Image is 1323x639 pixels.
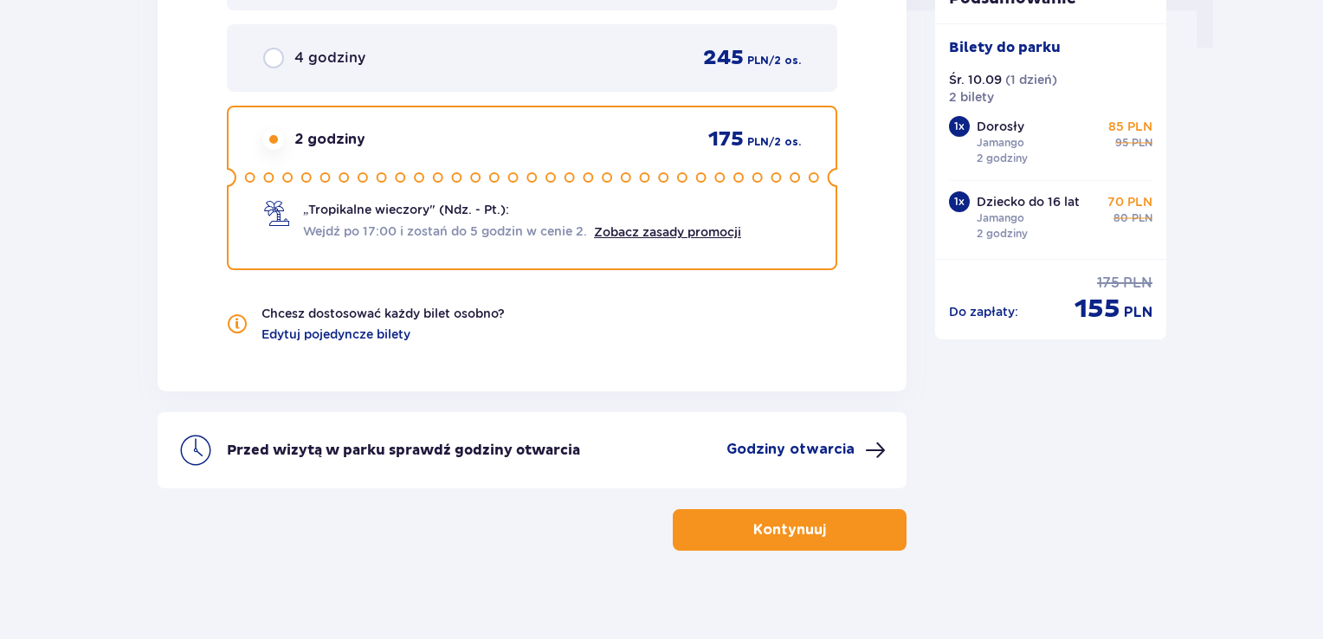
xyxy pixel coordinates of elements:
div: 1 x [949,116,970,137]
div: 1 x [949,191,970,212]
p: „Tropikalne wieczory" (Ndz. - Pt.): [303,201,509,218]
p: / 2 os. [769,134,801,150]
p: Chcesz dostosować każdy bilet osobno? [261,305,505,322]
p: 245 [703,45,744,71]
p: 80 [1113,210,1128,226]
p: / 2 os. [769,53,801,68]
p: ( 1 dzień ) [1005,71,1057,88]
p: Dziecko do 16 lat [977,193,1080,210]
button: Kontynuuj [673,509,907,551]
p: PLN [1123,274,1152,293]
p: 2 godziny [977,226,1028,242]
span: Wejdź po 17:00 i zostań do 5 godzin w cenie 2. [303,223,587,240]
p: Jamango [977,135,1024,151]
p: Godziny otwarcia [726,440,855,459]
p: 95 [1115,135,1128,151]
p: 2 godziny [977,151,1028,166]
p: PLN [747,134,769,150]
p: PLN [1124,303,1152,322]
p: PLN [747,53,769,68]
button: Godziny otwarcia [726,440,886,461]
p: 175 [708,126,744,152]
p: 2 godziny [294,130,365,149]
img: clock icon [178,433,213,468]
p: Przed wizytą w parku sprawdź godziny otwarcia [227,441,580,460]
p: 2 bilety [949,88,994,106]
p: 85 PLN [1108,118,1152,135]
p: PLN [1132,210,1152,226]
a: Zobacz zasady promocji [594,225,741,239]
p: Dorosły [977,118,1024,135]
p: Do zapłaty : [949,303,1018,320]
p: Bilety do parku [949,38,1061,57]
p: 70 PLN [1107,193,1152,210]
p: Jamango [977,210,1024,226]
p: Kontynuuj [753,520,826,539]
p: 175 [1097,274,1120,293]
p: 155 [1075,293,1120,326]
p: 4 godziny [294,48,365,68]
a: Edytuj pojedyncze bilety [261,326,410,343]
p: PLN [1132,135,1152,151]
p: Śr. 10.09 [949,71,1002,88]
